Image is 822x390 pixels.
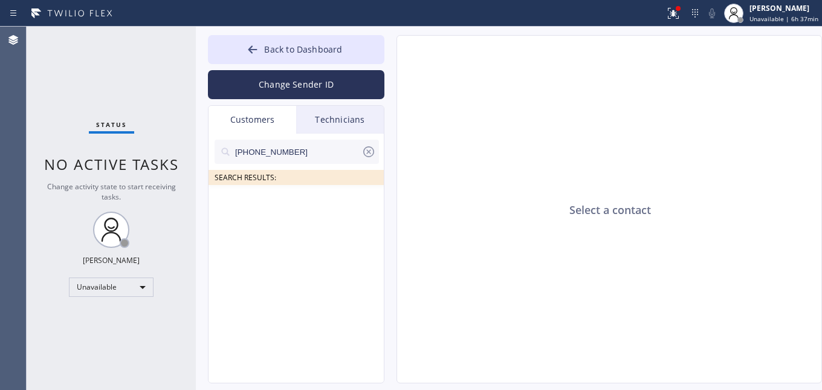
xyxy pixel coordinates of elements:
[96,120,127,129] span: Status
[704,5,720,22] button: Mute
[749,15,818,23] span: Unavailable | 6h 37min
[83,255,140,265] div: [PERSON_NAME]
[44,154,179,174] span: No active tasks
[208,35,384,64] button: Back to Dashboard
[69,278,154,297] div: Unavailable
[749,3,818,13] div: [PERSON_NAME]
[264,44,342,55] span: Back to Dashboard
[215,172,276,183] span: SEARCH RESULTS:
[296,106,384,134] div: Technicians
[208,70,384,99] button: Change Sender ID
[234,140,361,164] input: Search
[47,181,176,202] span: Change activity state to start receiving tasks.
[209,106,296,134] div: Customers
